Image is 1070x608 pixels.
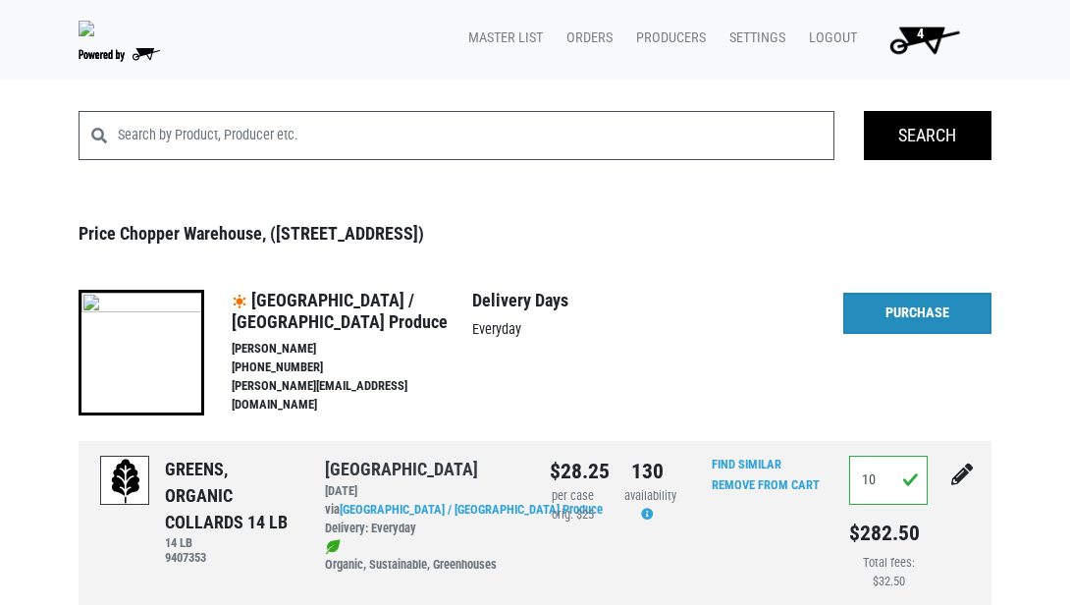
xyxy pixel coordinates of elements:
li: [PERSON_NAME][EMAIL_ADDRESS][DOMAIN_NAME] [232,377,472,415]
div: via [325,501,520,538]
img: original-fc7597fdc6adbb9d0e2ae620e786d1a2.jpg [79,21,94,36]
a: Find Similar [712,457,781,471]
h4: Delivery Days [472,290,658,311]
div: per case [550,487,595,506]
input: Search by Product, Producer etc. [118,111,834,160]
span: 4 [917,26,924,42]
div: Delivery: Everyday [325,520,520,538]
a: Orders [551,20,620,57]
img: Powered by Big Wheelbarrow [79,48,160,62]
span: availability [624,488,676,503]
div: Organic, Sustainable, Greenhouses [325,537,520,575]
span: [GEOGRAPHIC_DATA] / [GEOGRAPHIC_DATA] Produce [232,290,448,332]
a: 4 [865,20,976,59]
h6: 9407353 [165,550,295,565]
div: GREENS, ORGANIC COLLARDS 14 LB [165,456,295,535]
h3: Price Chopper Warehouse, ([STREET_ADDRESS]) [79,223,991,245]
div: orig. $25 [550,506,595,525]
div: $28.25 [550,456,595,487]
a: Logout [793,20,865,57]
p: Everyday [472,319,658,341]
h6: 14 LB [165,535,295,550]
a: [GEOGRAPHIC_DATA] [325,459,478,479]
div: 130 [624,456,669,487]
input: Qty [849,456,928,505]
img: Cart [881,20,968,59]
li: [PERSON_NAME] [232,340,472,359]
h5: $282.50 [849,521,928,546]
img: placeholder-variety-43d6402dacf2d531de610a020419775a.svg [101,457,150,506]
div: [DATE] [325,482,520,501]
input: Search [864,111,991,160]
a: Settings [714,20,793,57]
li: [PHONE_NUMBER] [232,359,472,377]
a: Master List [453,20,551,57]
img: thumbnail-193ae0f64ec2a00c421216573b1a8b30.png [79,290,204,415]
img: leaf-e5c59151409436ccce96b2ca1b28e03c.png [325,539,341,555]
a: [GEOGRAPHIC_DATA] / [GEOGRAPHIC_DATA] Produce [340,502,603,517]
a: Purchase [843,293,991,334]
a: Producers [620,20,714,57]
input: Remove From Cart [700,474,831,497]
img: icon-17c1cd160ff821739f900b4391806256.png [232,294,247,309]
div: Total fees: $32.50 [849,554,928,591]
